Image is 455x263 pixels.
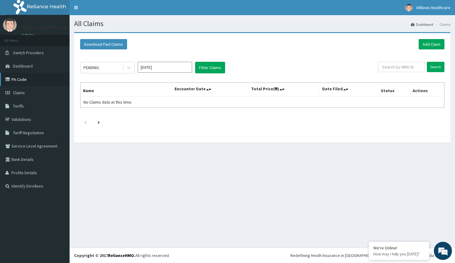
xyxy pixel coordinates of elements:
[405,4,413,12] img: User Image
[31,34,102,42] div: Chat with us now
[84,119,87,125] a: Previous page
[74,20,450,28] h1: All Claims
[99,3,114,18] div: Minimize live chat window
[35,76,83,138] span: We're online!
[419,39,444,49] a: Add Claim
[416,5,450,10] span: Willows Healthcare
[80,83,172,97] th: Name
[83,99,132,105] span: No Claims data at this time.
[80,39,127,49] button: Download Paid Claims
[13,50,44,55] span: Switch Providers
[378,83,410,97] th: Status
[108,253,134,258] a: RelianceHMO
[13,90,25,95] span: Claims
[21,33,36,37] a: Online
[411,22,433,27] a: Dashboard
[249,83,320,97] th: Total Price(₦)
[434,22,450,27] li: Claims
[13,103,24,109] span: Tariffs
[378,62,425,72] input: Search by HMO ID
[138,62,192,73] input: Select Month and Year
[83,65,99,71] div: PENDING
[74,253,135,258] strong: Copyright © 2017 .
[3,165,115,187] textarea: Type your message and hit 'Enter'
[13,130,44,135] span: Tariff Negotiation
[373,245,425,251] div: We're Online!
[195,62,225,73] button: Filter Claims
[11,30,25,45] img: d_794563401_company_1708531726252_794563401
[13,63,33,69] span: Dashboard
[70,248,455,263] footer: All rights reserved.
[21,25,67,30] p: Willows Healthcare
[290,252,450,258] div: Redefining Heath Insurance in [GEOGRAPHIC_DATA] using Telemedicine and Data Science!
[98,119,100,125] a: Next page
[172,83,249,97] th: Encounter Date
[410,83,444,97] th: Actions
[320,83,378,97] th: Date Filed
[3,18,17,32] img: User Image
[373,251,425,257] p: How may I help you today?
[427,62,444,72] input: Search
